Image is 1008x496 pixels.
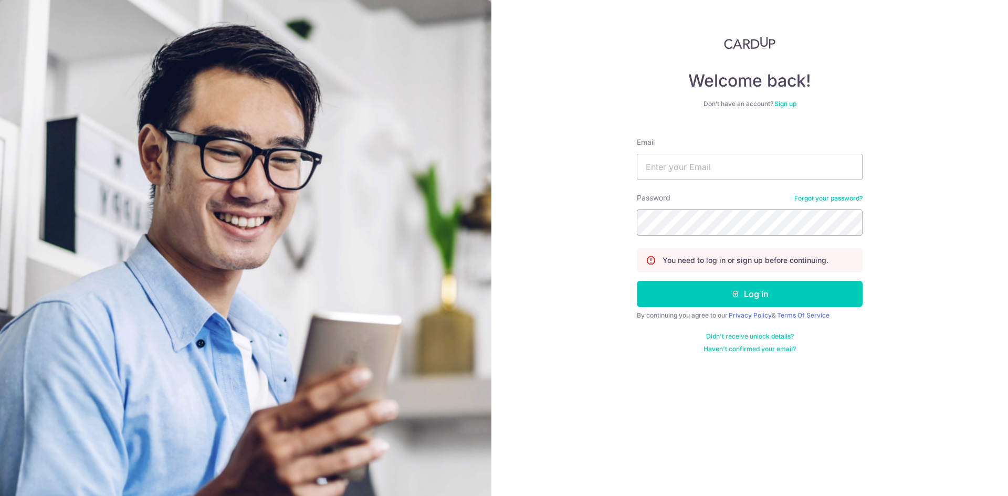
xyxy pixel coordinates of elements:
button: Log in [637,281,863,307]
a: Forgot your password? [794,194,863,203]
a: Terms Of Service [777,311,829,319]
div: By continuing you agree to our & [637,311,863,320]
a: Didn't receive unlock details? [706,332,794,341]
a: Haven't confirmed your email? [703,345,796,353]
h4: Welcome back! [637,70,863,91]
div: Don’t have an account? [637,100,863,108]
a: Sign up [774,100,796,108]
p: You need to log in or sign up before continuing. [663,255,828,266]
label: Password [637,193,670,203]
a: Privacy Policy [729,311,772,319]
img: CardUp Logo [724,37,775,49]
label: Email [637,137,655,147]
input: Enter your Email [637,154,863,180]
